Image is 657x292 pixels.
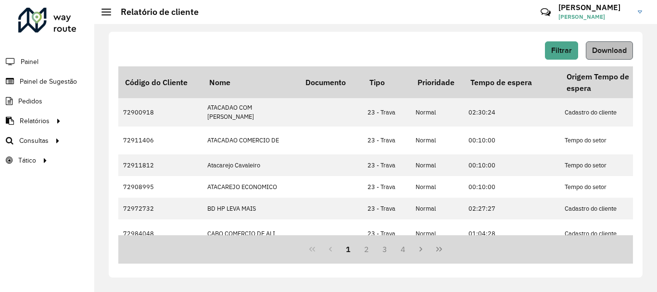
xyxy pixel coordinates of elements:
[560,98,656,126] td: Cadastro do cliente
[363,219,411,247] td: 23 - Trava
[18,155,36,165] span: Tático
[560,154,656,176] td: Tempo do setor
[118,98,202,126] td: 72900918
[340,240,358,258] button: 1
[430,240,448,258] button: Last Page
[299,66,363,98] th: Documento
[21,57,38,67] span: Painel
[202,198,299,219] td: BD HP LEVA MAIS
[118,198,202,219] td: 72972732
[464,66,560,98] th: Tempo de espera
[202,66,299,98] th: Nome
[363,198,411,219] td: 23 - Trava
[411,154,464,176] td: Normal
[586,41,633,60] button: Download
[560,219,656,247] td: Cadastro do cliente
[560,127,656,154] td: Tempo do setor
[558,13,631,21] span: [PERSON_NAME]
[202,127,299,154] td: ATACADAO COMERCIO DE
[560,176,656,198] td: Tempo do setor
[202,219,299,247] td: CABO COMERCIO DE ALI
[464,176,560,198] td: 00:10:00
[363,98,411,126] td: 23 - Trava
[202,176,299,198] td: ATACAREJO ECONOMICO
[19,136,49,146] span: Consultas
[18,96,42,106] span: Pedidos
[592,46,627,54] span: Download
[411,198,464,219] td: Normal
[118,154,202,176] td: 72911812
[118,127,202,154] td: 72911406
[20,76,77,87] span: Painel de Sugestão
[464,198,560,219] td: 02:27:27
[111,7,199,17] h2: Relatório de cliente
[560,198,656,219] td: Cadastro do cliente
[357,240,376,258] button: 2
[411,98,464,126] td: Normal
[411,219,464,247] td: Normal
[363,127,411,154] td: 23 - Trava
[411,66,464,98] th: Prioridade
[551,46,572,54] span: Filtrar
[118,176,202,198] td: 72908995
[363,176,411,198] td: 23 - Trava
[118,66,202,98] th: Código do Cliente
[464,154,560,176] td: 00:10:00
[464,127,560,154] td: 00:10:00
[412,240,430,258] button: Next Page
[394,240,412,258] button: 4
[411,127,464,154] td: Normal
[464,219,560,247] td: 01:04:28
[363,154,411,176] td: 23 - Trava
[560,66,656,98] th: Origem Tempo de espera
[545,41,578,60] button: Filtrar
[118,219,202,247] td: 72984048
[20,116,50,126] span: Relatórios
[558,3,631,12] h3: [PERSON_NAME]
[376,240,394,258] button: 3
[363,66,411,98] th: Tipo
[202,154,299,176] td: Atacarejo Cavaleiro
[411,176,464,198] td: Normal
[535,2,556,23] a: Contato Rápido
[464,98,560,126] td: 02:30:24
[202,98,299,126] td: ATACADAO COM [PERSON_NAME]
